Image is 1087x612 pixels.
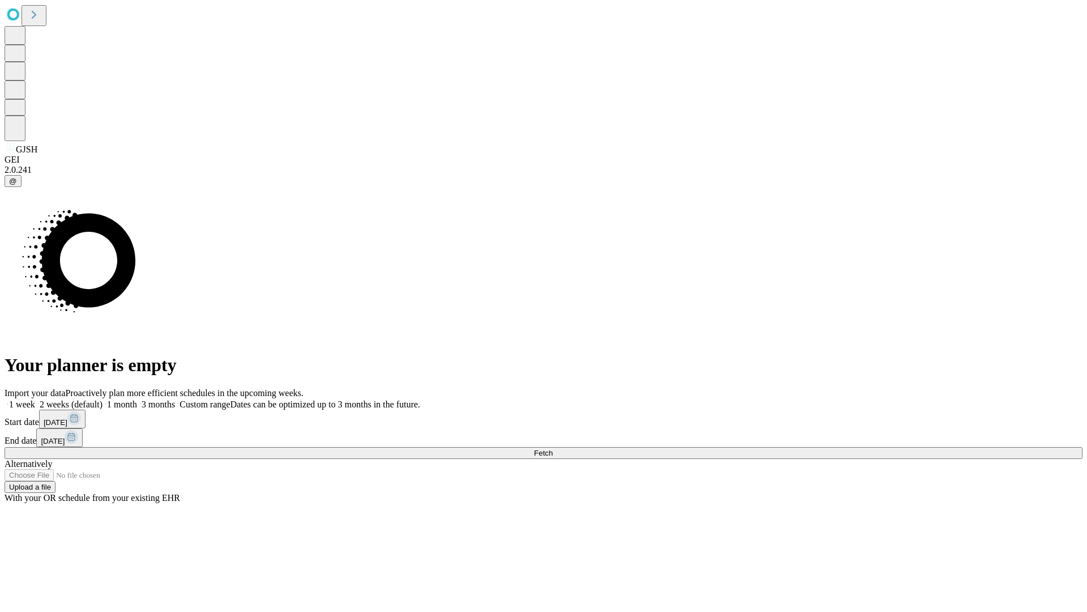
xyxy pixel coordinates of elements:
span: GJSH [16,144,37,154]
div: GEI [5,155,1082,165]
span: [DATE] [44,418,67,427]
span: [DATE] [41,437,65,445]
button: [DATE] [36,428,83,447]
div: Start date [5,410,1082,428]
button: [DATE] [39,410,85,428]
span: 1 month [107,399,137,409]
button: Fetch [5,447,1082,459]
span: 2 weeks (default) [40,399,102,409]
span: 3 months [142,399,175,409]
button: Upload a file [5,481,55,493]
span: Dates can be optimized up to 3 months in the future. [230,399,420,409]
span: Proactively plan more efficient schedules in the upcoming weeks. [66,388,303,398]
span: With your OR schedule from your existing EHR [5,493,180,503]
span: 1 week [9,399,35,409]
span: @ [9,177,17,185]
span: Custom range [179,399,230,409]
span: Alternatively [5,459,52,469]
span: Import your data [5,388,66,398]
div: 2.0.241 [5,165,1082,175]
span: Fetch [534,449,553,457]
button: @ [5,175,22,187]
div: End date [5,428,1082,447]
h1: Your planner is empty [5,355,1082,376]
